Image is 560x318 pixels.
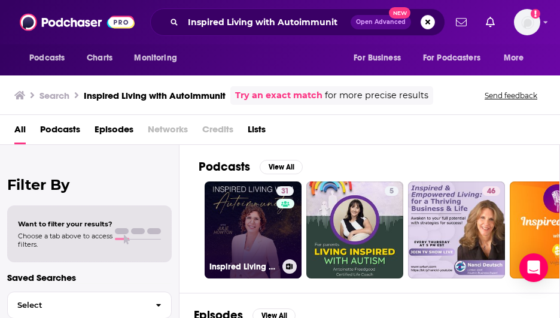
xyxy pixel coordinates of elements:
[248,120,266,144] a: Lists
[514,9,540,35] button: Show profile menu
[351,15,411,29] button: Open AdvancedNew
[183,13,351,32] input: Search podcasts, credits, & more...
[40,120,80,144] a: Podcasts
[519,253,548,282] div: Open Intercom Messenger
[84,90,226,101] h3: Inspired Living with Autoimmunit
[482,186,500,196] a: 46
[7,272,172,283] p: Saved Searches
[487,186,495,198] span: 46
[495,47,539,69] button: open menu
[481,12,500,32] a: Show notifications dropdown
[531,9,540,19] svg: Add a profile image
[235,89,322,102] a: Try an exact match
[514,9,540,35] span: Logged in as Ashley_Beenen
[18,232,112,249] span: Choose a tab above to access filters.
[389,186,394,198] span: 5
[514,9,540,35] img: User Profile
[408,181,505,278] a: 46
[205,181,302,278] a: 31Inspired Living with [MEDICAL_DATA]
[354,50,401,66] span: For Business
[202,120,233,144] span: Credits
[415,47,498,69] button: open menu
[95,120,133,144] a: Episodes
[423,50,480,66] span: For Podcasters
[79,47,120,69] a: Charts
[29,50,65,66] span: Podcasts
[260,160,303,174] button: View All
[389,7,410,19] span: New
[199,159,303,174] a: PodcastsView All
[14,120,26,144] a: All
[87,50,112,66] span: Charts
[21,47,80,69] button: open menu
[150,8,445,36] div: Search podcasts, credits, & more...
[451,12,471,32] a: Show notifications dropdown
[18,220,112,228] span: Want to filter your results?
[345,47,416,69] button: open menu
[20,11,135,34] img: Podchaser - Follow, Share and Rate Podcasts
[39,90,69,101] h3: Search
[325,89,428,102] span: for more precise results
[8,301,146,309] span: Select
[209,262,278,272] h3: Inspired Living with [MEDICAL_DATA]
[148,120,188,144] span: Networks
[356,19,406,25] span: Open Advanced
[481,90,541,101] button: Send feedback
[199,159,250,174] h2: Podcasts
[504,50,524,66] span: More
[385,186,398,196] a: 5
[281,186,289,198] span: 31
[276,186,294,196] a: 31
[134,50,176,66] span: Monitoring
[306,181,403,278] a: 5
[7,176,172,193] h2: Filter By
[126,47,192,69] button: open menu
